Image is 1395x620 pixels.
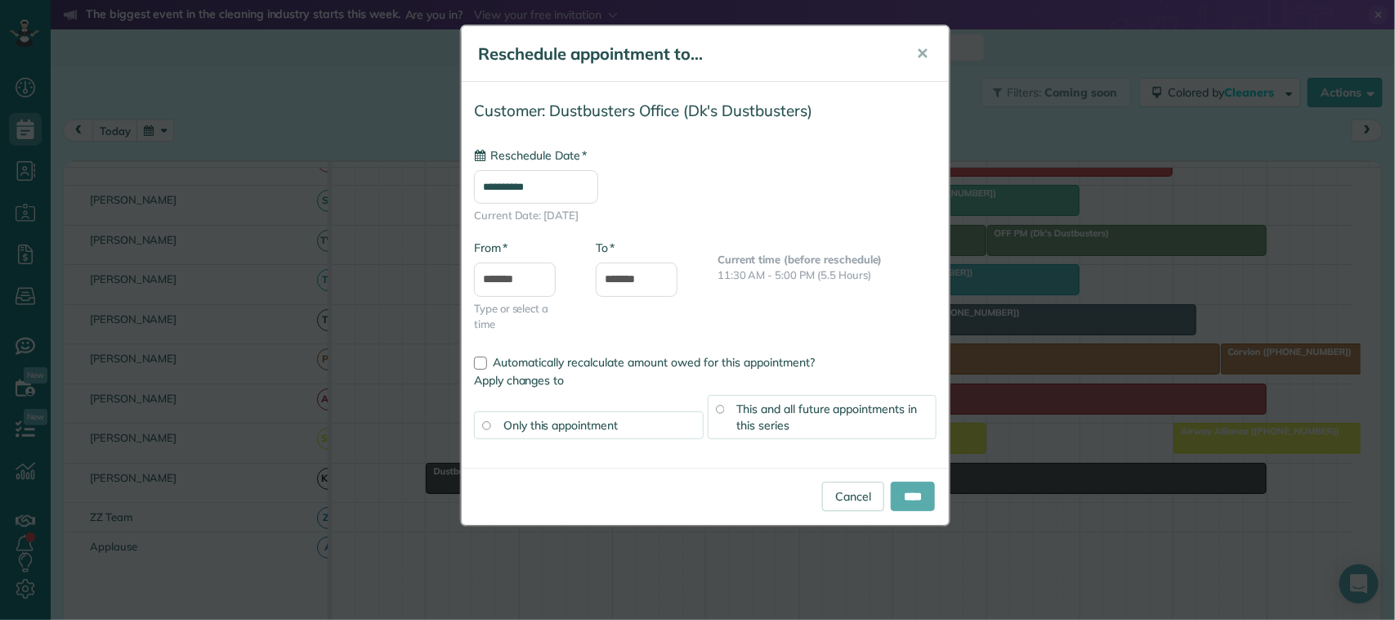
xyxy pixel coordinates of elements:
[503,418,618,433] span: Only this appointment
[482,421,490,429] input: Only this appointment
[718,253,883,266] b: Current time (before reschedule)
[474,147,587,164] label: Reschedule Date
[474,102,937,119] h4: Customer: Dustbusters Office (Dk's Dustbusters)
[716,405,724,413] input: This and all future appointments in this series
[916,44,928,63] span: ✕
[737,402,918,433] span: This and all future appointments in this series
[474,240,507,256] label: From
[596,240,615,256] label: To
[478,43,893,65] h5: Reschedule appointment to...
[493,355,815,370] span: Automatically recalculate amount owed for this appointment?
[474,301,571,332] span: Type or select a time
[718,267,937,283] p: 11:30 AM - 5:00 PM (5.5 Hours)
[474,372,937,389] label: Apply changes to
[822,482,884,511] a: Cancel
[474,208,937,223] span: Current Date: [DATE]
